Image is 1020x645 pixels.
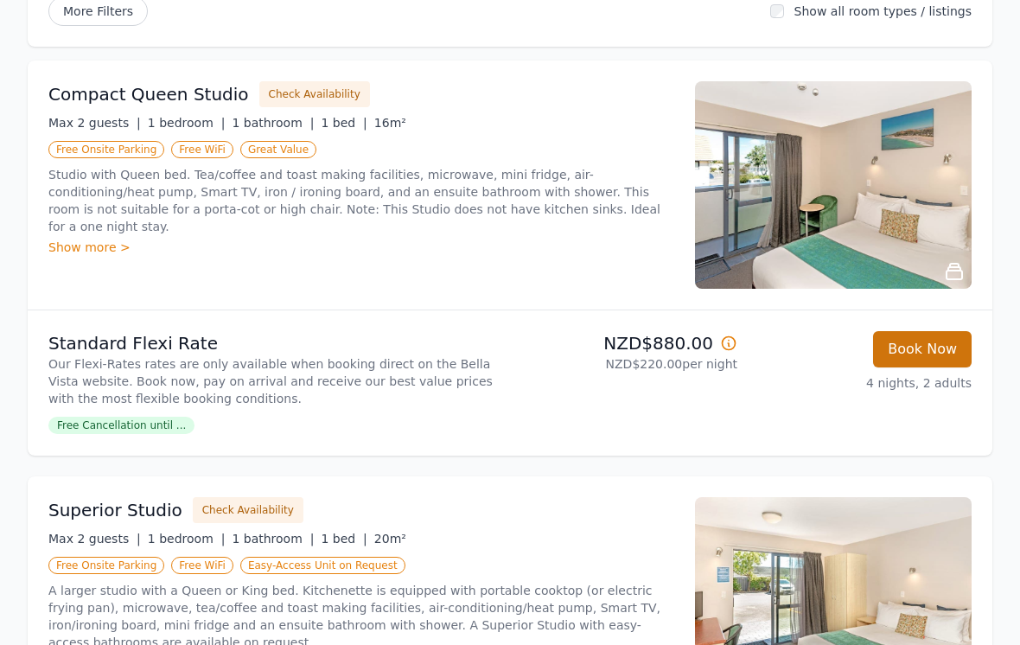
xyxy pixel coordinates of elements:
p: Studio with Queen bed. Tea/coffee and toast making facilities, microwave, mini fridge, air-condit... [48,167,674,236]
p: 4 nights, 2 adults [751,375,972,393]
span: Easy-Access Unit on Request [240,558,405,575]
span: 1 bed | [321,533,367,546]
h3: Superior Studio [48,499,182,523]
p: NZD$880.00 [517,332,737,356]
button: Check Availability [259,82,370,108]
p: Standard Flexi Rate [48,332,503,356]
div: Show more > [48,239,674,257]
h3: Compact Queen Studio [48,83,249,107]
span: 20m² [374,533,406,546]
span: 1 bedroom | [148,533,226,546]
span: Free WiFi [171,558,233,575]
span: 1 bathroom | [232,533,314,546]
label: Show all room types / listings [794,5,972,19]
span: Max 2 guests | [48,117,141,131]
p: Our Flexi-Rates rates are only available when booking direct on the Bella Vista website. Book now... [48,356,503,408]
span: 16m² [374,117,406,131]
button: Check Availability [193,498,303,524]
span: Free WiFi [171,142,233,159]
span: Free Onsite Parking [48,558,164,575]
button: Book Now [873,332,972,368]
span: Max 2 guests | [48,533,141,546]
span: 1 bed | [321,117,367,131]
span: Free Cancellation until ... [48,418,194,435]
span: 1 bathroom | [232,117,314,131]
p: NZD$220.00 per night [517,356,737,374]
span: 1 bedroom | [148,117,226,131]
span: Great Value [240,142,316,159]
span: Free Onsite Parking [48,142,164,159]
